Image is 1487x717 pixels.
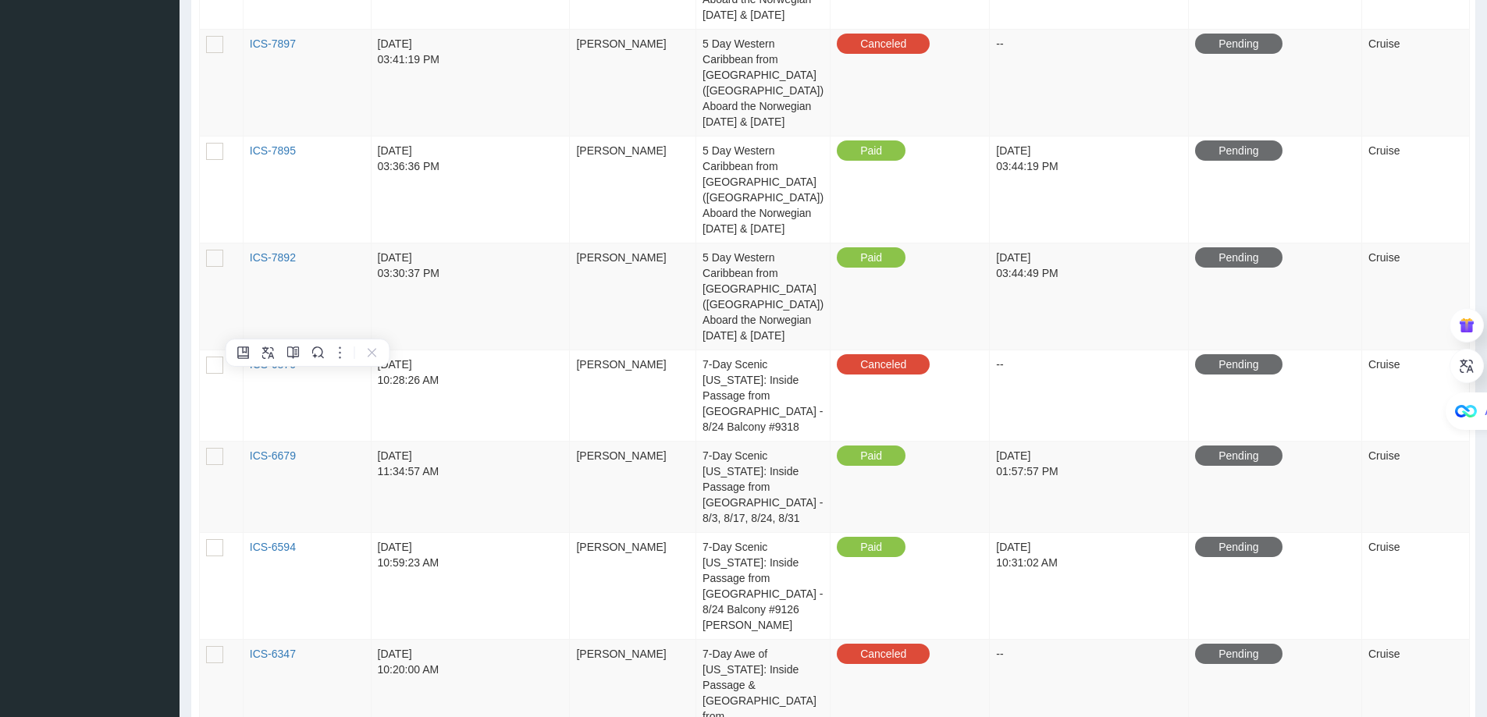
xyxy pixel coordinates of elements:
td: Cruise [1362,441,1469,532]
span: Paid [837,537,905,557]
a: ICS-6347 [250,648,296,660]
td: [DATE] 03:44:19 PM [990,136,1189,243]
span: Paid [837,445,905,466]
td: [DATE] 03:44:49 PM [990,243,1189,350]
td: [DATE] 03:41:19 PM [372,29,571,136]
td: [DATE] 10:28:26 AM [372,350,571,441]
td: [PERSON_NAME] [570,441,696,532]
td: -- [990,29,1189,136]
span: Pending [1195,140,1282,161]
td: [PERSON_NAME] [570,350,696,441]
a: ICS-6679 [250,449,296,462]
td: 7-Day Scenic [US_STATE]: Inside Passage from [GEOGRAPHIC_DATA] - 8/24 Balcony #9126 [PERSON_NAME] [696,532,831,639]
span: Canceled [837,34,930,54]
td: [DATE] 01:57:57 PM [990,441,1189,532]
a: ICS-7897 [250,37,296,50]
span: Canceled [837,644,930,664]
td: 7-Day Scenic [US_STATE]: Inside Passage from [GEOGRAPHIC_DATA] - 8/3, 8/17, 8/24, 8/31 [696,441,831,532]
td: [PERSON_NAME] [570,532,696,639]
a: ICS-6594 [250,541,296,553]
td: Cruise [1362,243,1469,350]
td: [DATE] 10:31:02 AM [990,532,1189,639]
span: Pending [1195,247,1282,268]
span: Paid [837,247,905,268]
span: Canceled [837,354,930,374]
span: Paid [837,140,905,161]
td: Cruise [1362,136,1469,243]
td: [DATE] 10:59:23 AM [372,532,571,639]
a: ICS-7892 [250,251,296,264]
td: [DATE] 03:36:36 PM [372,136,571,243]
a: ICS-6870 [250,358,296,371]
td: 7-Day Scenic [US_STATE]: Inside Passage from [GEOGRAPHIC_DATA] - 8/24 Balcony #9318 [696,350,831,441]
td: Cruise [1362,532,1469,639]
td: 5 Day Western Caribbean from [GEOGRAPHIC_DATA] ([GEOGRAPHIC_DATA]) Aboard the Norwegian [DATE] & ... [696,136,831,243]
td: [DATE] 11:34:57 AM [372,441,571,532]
span: Pending [1195,354,1282,374]
td: 5 Day Western Caribbean from [GEOGRAPHIC_DATA] ([GEOGRAPHIC_DATA]) Aboard the Norwegian [DATE] & ... [696,243,831,350]
td: -- [990,350,1189,441]
td: [DATE] 03:30:37 PM [372,243,571,350]
a: ICS-7895 [250,144,296,157]
td: 5 Day Western Caribbean from [GEOGRAPHIC_DATA] ([GEOGRAPHIC_DATA]) Aboard the Norwegian [DATE] & ... [696,29,831,136]
td: Cruise [1362,29,1469,136]
td: [PERSON_NAME] [570,136,696,243]
span: Pending [1195,644,1282,664]
span: Pending [1195,445,1282,466]
td: [PERSON_NAME] [570,29,696,136]
span: Pending [1195,537,1282,557]
span: Pending [1195,34,1282,54]
td: Cruise [1362,350,1469,441]
td: [PERSON_NAME] [570,243,696,350]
